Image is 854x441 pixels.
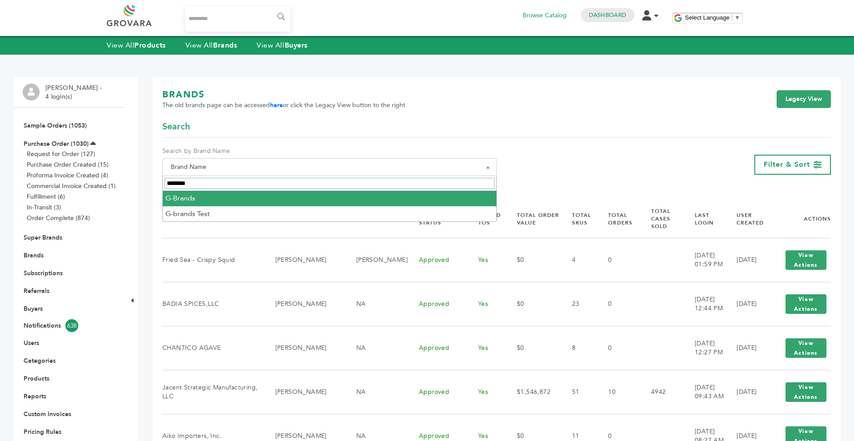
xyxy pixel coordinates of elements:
[264,282,345,326] td: [PERSON_NAME]
[597,326,640,370] td: 0
[24,287,49,295] a: Referrals
[597,200,640,238] th: Total Orders
[27,182,116,190] a: Commercial Invoice Created (1)
[506,282,561,326] td: $0
[163,191,496,206] li: G-Brands
[345,238,408,282] td: [PERSON_NAME]
[764,160,810,169] span: Filter & Sort
[24,121,87,130] a: Sample Orders (1053)
[162,282,264,326] td: BADIA SPICES,LLC
[684,282,725,326] td: [DATE] 12:44 PM
[24,269,63,277] a: Subscriptions
[684,326,725,370] td: [DATE] 12:27 PM
[506,326,561,370] td: $0
[24,319,114,332] a: Notifications638
[786,294,826,314] button: View Actions
[27,214,90,222] a: Order Complete (874)
[597,238,640,282] td: 0
[24,392,46,401] a: Reports
[24,251,44,260] a: Brands
[165,178,495,189] input: Search
[684,200,725,238] th: Last Login
[23,84,40,100] img: profile.png
[162,88,405,101] h1: BRANDS
[27,192,65,201] a: Fulfillment (6)
[408,238,467,282] td: Approved
[640,370,684,414] td: 4942
[467,238,506,282] td: Yes
[162,158,497,176] span: Brand Name
[589,11,626,19] a: Dashboard
[523,11,567,20] a: Browse Catalog
[185,7,290,32] input: Search...
[163,206,496,221] li: G-brands Test
[725,238,770,282] td: [DATE]
[725,200,770,238] th: User Created
[167,161,492,173] span: Brand Name
[561,200,597,238] th: Total SKUs
[162,147,497,156] label: Search by Brand Name
[264,370,345,414] td: [PERSON_NAME]
[597,370,640,414] td: 10
[786,250,826,270] button: View Actions
[685,14,740,21] a: Select Language​
[285,40,308,50] strong: Buyers
[24,233,62,242] a: Super Brands
[734,14,740,21] span: ▼
[27,171,108,180] a: Proforma Invoice Created (4)
[408,326,467,370] td: Approved
[185,40,238,50] a: View AllBrands
[27,150,95,158] a: Request for Order (127)
[65,319,78,332] span: 638
[213,40,237,50] strong: Brands
[597,282,640,326] td: 0
[24,374,49,383] a: Products
[24,339,39,347] a: Users
[506,370,561,414] td: $1,546,872
[24,305,43,313] a: Buyers
[24,428,61,436] a: Pricing Rules
[162,326,264,370] td: CHANTICO AGAVE
[264,326,345,370] td: [PERSON_NAME]
[345,282,408,326] td: NA
[685,14,729,21] span: Select Language
[264,238,345,282] td: [PERSON_NAME]
[725,326,770,370] td: [DATE]
[107,40,166,50] a: View AllProducts
[777,90,831,108] a: Legacy View
[27,203,61,212] a: In-Transit (3)
[162,370,264,414] td: Jacent Strategic Manufacturing, LLC
[467,282,506,326] td: Yes
[408,370,467,414] td: Approved
[345,326,408,370] td: NA
[134,40,165,50] strong: Products
[270,101,283,109] a: here
[24,140,89,148] a: Purchase Order (1030)
[770,200,831,238] th: Actions
[561,370,597,414] td: 51
[408,282,467,326] td: Approved
[786,382,826,402] button: View Actions
[506,200,561,238] th: Total Order Value
[467,370,506,414] td: Yes
[786,338,826,358] button: View Actions
[45,84,104,101] li: [PERSON_NAME] - 4 login(s)
[561,282,597,326] td: 23
[725,370,770,414] td: [DATE]
[725,282,770,326] td: [DATE]
[162,120,190,133] span: Search
[162,238,264,282] td: Fried Sea - Crispy Squid
[24,410,71,418] a: Custom Invoices
[684,370,725,414] td: [DATE] 09:43 AM
[640,200,684,238] th: Total Cases Sold
[467,326,506,370] td: Yes
[684,238,725,282] td: [DATE] 01:59 PM
[257,40,308,50] a: View AllBuyers
[27,160,109,169] a: Purchase Order Created (15)
[162,101,405,110] span: The old brands page can be accessed or click the Legacy View button to the right
[506,238,561,282] td: $0
[24,357,56,365] a: Categories
[561,326,597,370] td: 8
[345,370,408,414] td: NA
